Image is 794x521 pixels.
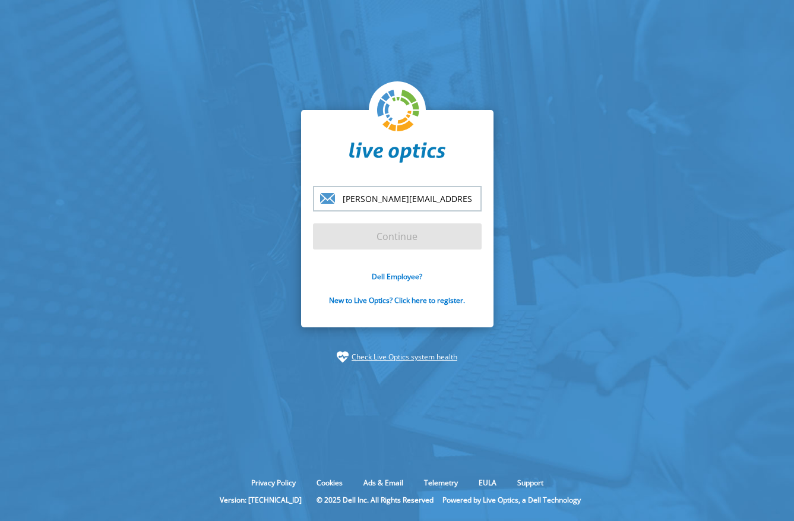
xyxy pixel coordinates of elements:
[242,478,305,488] a: Privacy Policy
[377,90,420,132] img: liveoptics-logo.svg
[352,351,457,363] a: Check Live Optics system health
[311,495,439,505] li: © 2025 Dell Inc. All Rights Reserved
[508,478,552,488] a: Support
[415,478,467,488] a: Telemetry
[308,478,352,488] a: Cookies
[372,271,422,282] a: Dell Employee?
[470,478,505,488] a: EULA
[355,478,412,488] a: Ads & Email
[313,186,482,211] input: email@address.com
[349,142,445,163] img: liveoptics-word.svg
[442,495,581,505] li: Powered by Live Optics, a Dell Technology
[337,351,349,363] img: status-check-icon.svg
[329,295,465,305] a: New to Live Optics? Click here to register.
[214,495,308,505] li: Version: [TECHNICAL_ID]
